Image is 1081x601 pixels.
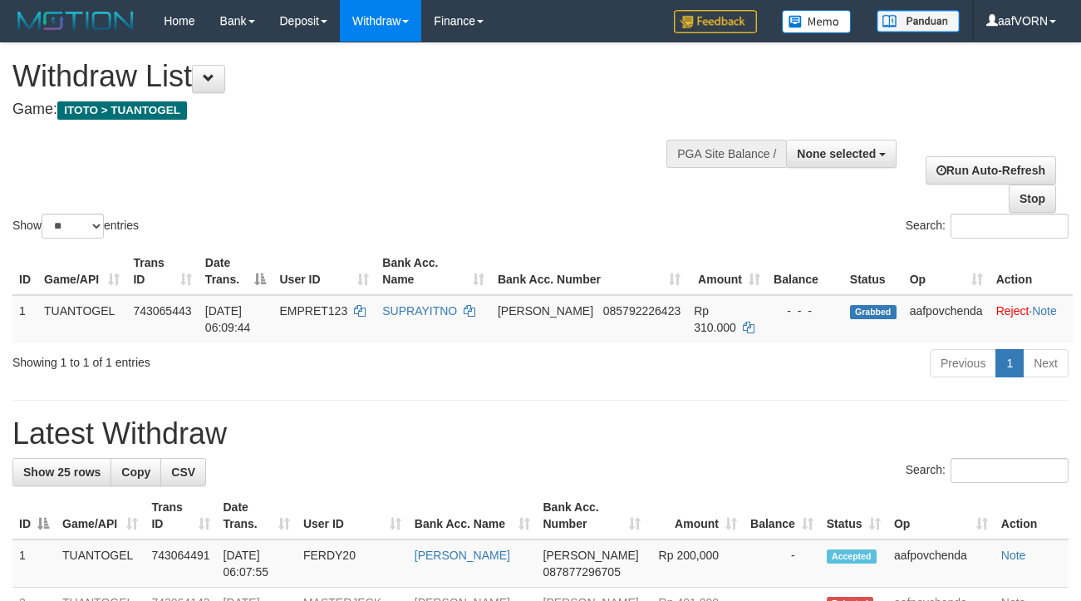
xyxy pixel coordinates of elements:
th: Balance [767,248,843,295]
span: Show 25 rows [23,466,101,479]
img: panduan.png [877,10,960,32]
div: - - - [774,303,837,319]
div: PGA Site Balance / [666,140,786,168]
td: - [744,539,820,588]
input: Search: [951,458,1069,483]
td: aafpovchenda [887,539,995,588]
th: ID: activate to sort column descending [12,492,56,539]
a: SUPRAYITNO [382,304,457,318]
label: Show entries [12,214,139,239]
span: Copy 085792226423 to clipboard [603,304,681,318]
input: Search: [951,214,1069,239]
a: Run Auto-Refresh [926,156,1056,185]
img: MOTION_logo.png [12,8,139,33]
th: Op: activate to sort column ascending [903,248,990,295]
button: None selected [786,140,897,168]
th: ID [12,248,37,295]
span: Rp 310.000 [694,304,736,334]
a: Note [1001,549,1026,562]
span: Grabbed [850,305,897,319]
td: TUANTOGEL [37,295,126,342]
img: Feedback.jpg [674,10,757,33]
a: CSV [160,458,206,486]
a: Next [1023,349,1069,377]
th: Balance: activate to sort column ascending [744,492,820,539]
td: 1 [12,295,37,342]
th: Bank Acc. Number: activate to sort column ascending [537,492,647,539]
img: Button%20Memo.svg [782,10,852,33]
h1: Latest Withdraw [12,417,1069,451]
label: Search: [906,214,1069,239]
th: Game/API: activate to sort column ascending [56,492,145,539]
span: [DATE] 06:09:44 [205,304,251,334]
th: Bank Acc. Name: activate to sort column ascending [408,492,537,539]
td: Rp 200,000 [647,539,744,588]
th: Date Trans.: activate to sort column ascending [217,492,297,539]
th: Amount: activate to sort column ascending [647,492,744,539]
span: Accepted [827,549,877,564]
th: User ID: activate to sort column ascending [273,248,376,295]
span: [PERSON_NAME] [543,549,639,562]
label: Search: [906,458,1069,483]
span: [PERSON_NAME] [498,304,593,318]
td: 1 [12,539,56,588]
th: Trans ID: activate to sort column ascending [126,248,198,295]
span: None selected [797,147,876,160]
td: · [990,295,1073,342]
th: Bank Acc. Number: activate to sort column ascending [491,248,687,295]
span: CSV [171,466,195,479]
span: Copy [121,466,150,479]
span: EMPRET123 [279,304,347,318]
th: Action [995,492,1069,539]
th: User ID: activate to sort column ascending [297,492,408,539]
span: 743065443 [133,304,191,318]
th: Date Trans.: activate to sort column descending [199,248,273,295]
th: Op: activate to sort column ascending [887,492,995,539]
th: Bank Acc. Name: activate to sort column ascending [376,248,491,295]
a: Previous [930,349,996,377]
th: Status: activate to sort column ascending [820,492,887,539]
a: Copy [111,458,161,486]
th: Status [843,248,903,295]
th: Action [990,248,1073,295]
th: Game/API: activate to sort column ascending [37,248,126,295]
td: FERDY20 [297,539,408,588]
a: Stop [1009,185,1056,213]
h1: Withdraw List [12,60,704,93]
a: Reject [996,304,1029,318]
div: Showing 1 to 1 of 1 entries [12,347,438,371]
td: aafpovchenda [903,295,990,342]
span: Copy 087877296705 to clipboard [543,565,621,579]
td: [DATE] 06:07:55 [217,539,297,588]
span: ITOTO > TUANTOGEL [57,101,187,120]
a: [PERSON_NAME] [415,549,510,562]
a: Note [1032,304,1057,318]
td: 743064491 [145,539,216,588]
td: TUANTOGEL [56,539,145,588]
h4: Game: [12,101,704,118]
a: 1 [995,349,1024,377]
th: Amount: activate to sort column ascending [687,248,767,295]
select: Showentries [42,214,104,239]
th: Trans ID: activate to sort column ascending [145,492,216,539]
a: Show 25 rows [12,458,111,486]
